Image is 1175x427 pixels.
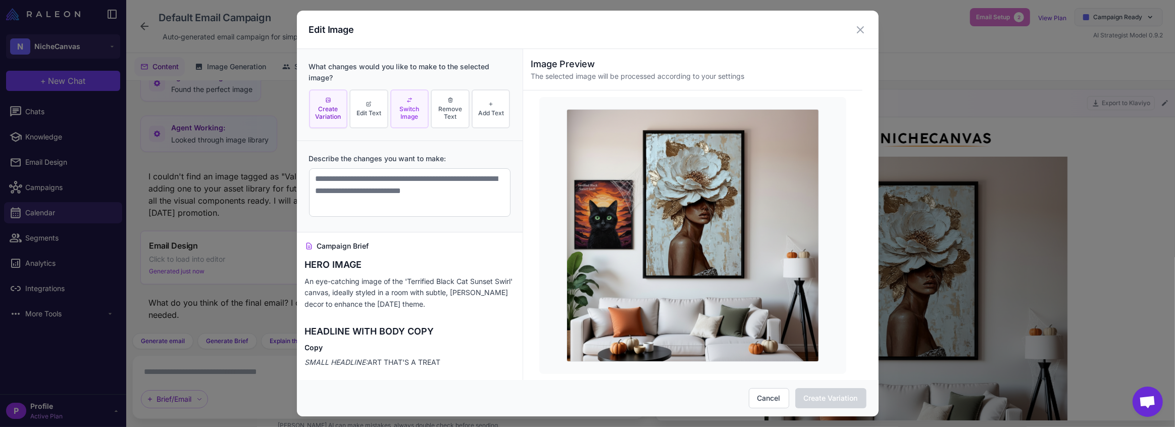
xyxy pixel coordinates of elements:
[749,388,789,408] button: Cancel
[305,276,515,310] p: An eye-catching image of the 'Terrified Black Cat Sunset Swirl' canvas, ideally styled in a room ...
[92,35,395,339] img: A stylish room featuring the Terrified Black Cat canvas art, with moody Halloween decor.
[309,89,348,128] button: Create Variation
[349,89,388,128] button: Edit Text
[390,89,429,128] button: Switch Image
[567,109,819,362] img: A stylish room featuring the Terrified Black Cat canvas art, with moody Halloween decor.
[305,241,515,252] h4: Campaign Brief
[795,388,866,408] button: Create Variation
[305,258,515,272] h3: HERO IMAGE
[356,109,381,117] span: Edit Text
[393,105,426,120] span: Switch Image
[305,343,515,353] h4: Copy
[305,324,515,339] h3: HEADLINE WITH BODY COPY
[431,89,470,128] button: Remove Text
[472,89,510,128] button: Add Text
[305,358,368,366] em: SMALL HEADLINE:
[531,71,854,82] p: The selected image will be processed according to your settings
[309,153,510,164] label: Describe the changes you want to make:
[309,61,510,83] div: What changes would you like to make to the selected image?
[1133,387,1163,417] a: Open chat
[478,109,504,117] span: Add Text
[434,105,467,120] span: Remove Text
[312,105,345,120] span: Create Variation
